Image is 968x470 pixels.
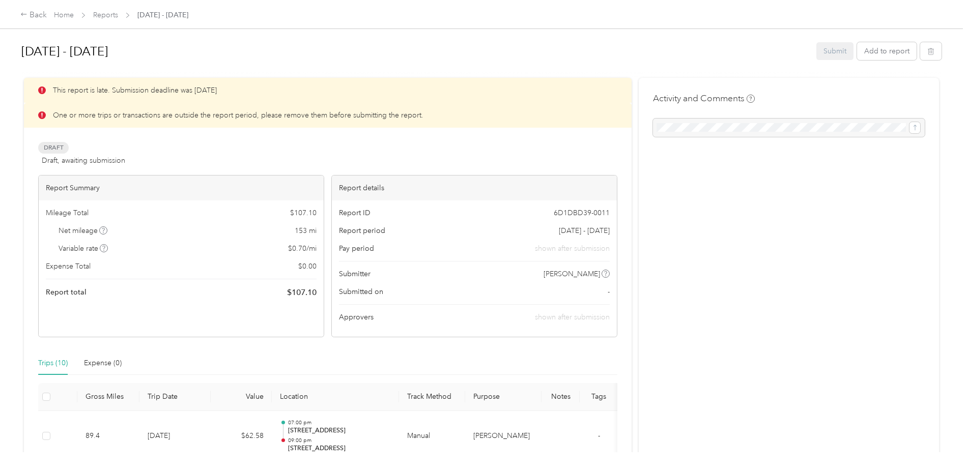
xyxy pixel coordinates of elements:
span: - [598,431,600,440]
h1: Sep 1 - 15, 2025 [21,39,809,64]
span: shown after submission [535,243,610,254]
h4: Activity and Comments [653,92,755,105]
button: Add to report [857,42,917,60]
td: 89.4 [77,411,139,462]
th: Purpose [465,383,542,411]
span: Variable rate [59,243,108,254]
span: 6D1DBD39-0011 [554,208,610,218]
p: [STREET_ADDRESS] [288,426,391,435]
th: Value [211,383,272,411]
span: Pay period [339,243,374,254]
span: Mileage Total [46,208,89,218]
span: $ 107.10 [287,286,317,299]
td: Acosta [465,411,542,462]
p: One or more trips or transactions are outside the report period, please remove them before submit... [53,110,423,121]
th: Notes [542,383,580,411]
span: Report period [339,225,385,236]
iframe: Everlance-gr Chat Button Frame [911,413,968,470]
span: - [608,286,610,297]
span: Report ID [339,208,371,218]
span: $ 0.00 [298,261,317,272]
th: Track Method [399,383,465,411]
th: Trip Date [139,383,211,411]
div: This report is late. Submission deadline was [DATE] [24,78,632,103]
a: Reports [93,11,118,19]
a: Home [54,11,74,19]
div: Expense (0) [84,358,122,369]
td: $62.58 [211,411,272,462]
span: [DATE] - [DATE] [137,10,188,20]
p: [STREET_ADDRESS] [288,444,391,453]
span: shown after submission [535,313,610,321]
span: Expense Total [46,261,91,272]
div: Report Summary [39,175,324,200]
span: Approvers [339,312,374,322]
td: [DATE] [139,411,211,462]
div: Back [20,9,47,21]
p: 09:00 pm [288,437,391,444]
th: Gross Miles [77,383,139,411]
div: Trips (10) [38,358,68,369]
td: Manual [399,411,465,462]
th: Tags [580,383,618,411]
span: Net mileage [59,225,108,236]
p: 07:00 pm [288,419,391,426]
span: Submitted on [339,286,383,297]
span: Report total [46,287,87,298]
span: Submitter [339,269,371,279]
span: $ 107.10 [290,208,317,218]
span: 153 mi [295,225,317,236]
span: [DATE] - [DATE] [559,225,610,236]
th: Location [272,383,399,411]
span: Draft, awaiting submission [42,155,125,166]
span: Draft [38,142,69,154]
span: [PERSON_NAME] [544,269,600,279]
div: Report details [332,175,617,200]
span: $ 0.70 / mi [288,243,317,254]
